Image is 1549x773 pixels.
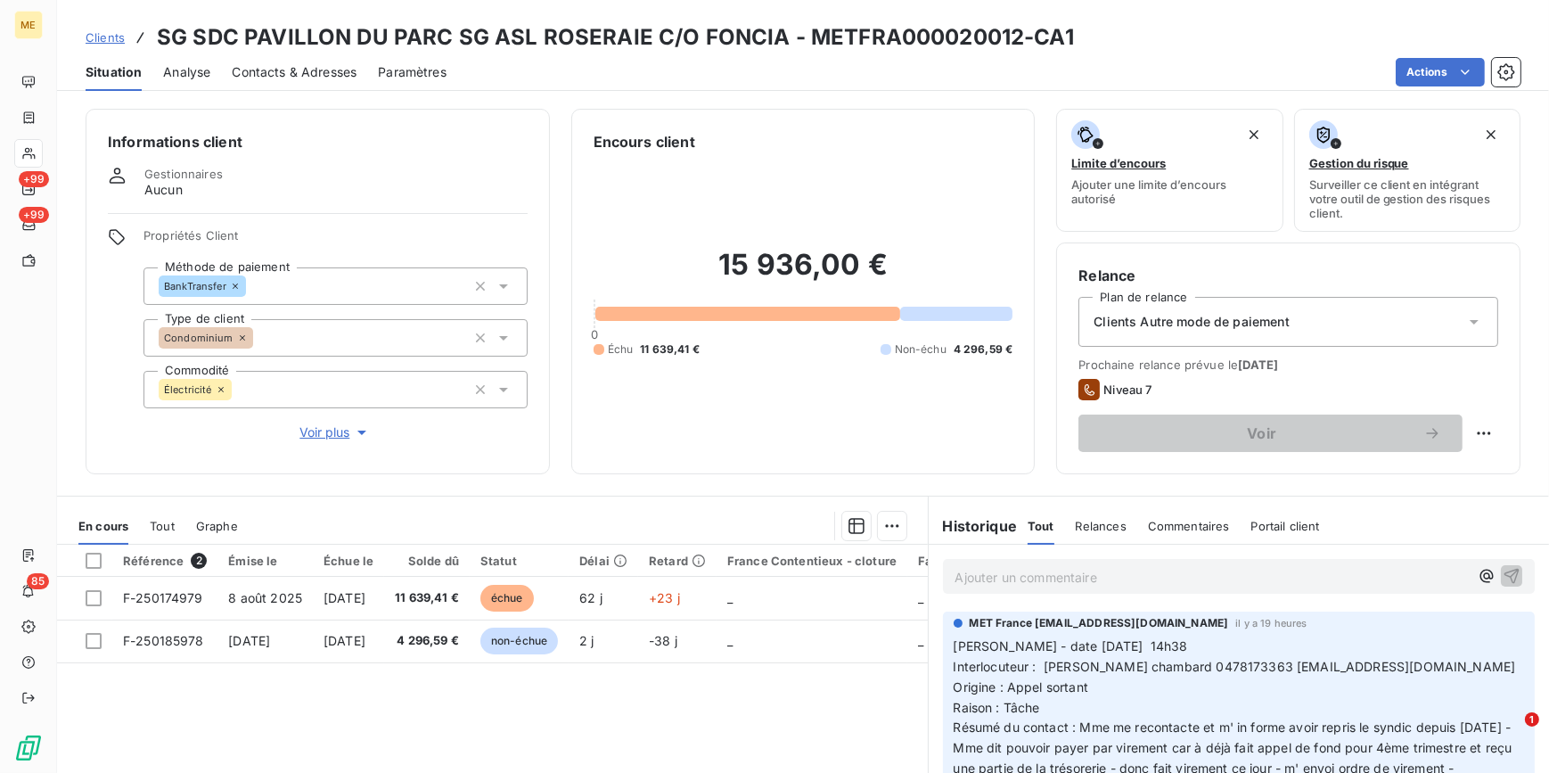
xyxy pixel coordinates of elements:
[324,554,373,568] div: Échue le
[228,590,302,605] span: 8 août 2025
[727,590,733,605] span: _
[1488,712,1531,755] iframe: Intercom live chat
[395,589,459,607] span: 11 639,41 €
[1071,177,1267,206] span: Ajouter une limite d’encours autorisé
[232,382,246,398] input: Ajouter une valeur
[1056,109,1283,232] button: Limite d’encoursAjouter une limite d’encours autorisé
[14,11,43,39] div: ME
[27,573,49,589] span: 85
[649,633,677,648] span: -38 j
[1103,382,1152,397] span: Niveau 7
[157,21,1074,53] h3: SG SDC PAVILLON DU PARC SG ASL ROSERAIE C/O FONCIA - METFRA000020012-CA1
[954,679,1088,695] span: Origine : Appel sortant
[1071,156,1166,170] span: Limite d’encours
[164,281,226,292] span: BankTransfer
[14,734,43,762] img: Logo LeanPay
[123,633,204,648] span: F-250185978
[1251,519,1320,533] span: Portail client
[324,590,365,605] span: [DATE]
[970,615,1229,631] span: MET France [EMAIL_ADDRESS][DOMAIN_NAME]
[123,553,207,569] div: Référence
[1100,426,1423,440] span: Voir
[196,519,238,533] span: Graphe
[727,633,733,648] span: _
[594,131,695,152] h6: Encours client
[954,638,1188,654] span: [PERSON_NAME] - date [DATE] 14h38
[150,519,175,533] span: Tout
[1396,58,1485,86] button: Actions
[19,171,49,187] span: +99
[143,228,528,253] span: Propriétés Client
[191,553,207,569] span: 2
[1078,358,1498,372] span: Prochaine relance prévue le
[727,554,897,568] div: France Contentieux - cloture
[163,63,210,81] span: Analyse
[929,515,1018,537] h6: Historique
[123,590,203,605] span: F-250174979
[86,30,125,45] span: Clients
[299,424,371,441] span: Voir plus
[649,590,680,605] span: +23 j
[1094,313,1290,331] span: Clients Autre mode de paiement
[164,333,234,343] span: Condominium
[1238,358,1278,372] span: [DATE]
[895,341,947,358] span: Non-échu
[1309,156,1409,170] span: Gestion du risque
[640,341,700,358] span: 11 639,41 €
[1078,265,1498,286] h6: Relance
[954,659,1516,674] span: Interlocuteur : [PERSON_NAME] chambard 0478173363 [EMAIL_ADDRESS][DOMAIN_NAME]
[579,554,627,568] div: Délai
[395,554,459,568] div: Solde dû
[86,63,142,81] span: Situation
[246,278,260,294] input: Ajouter une valeur
[594,247,1013,300] h2: 15 936,00 €
[1309,177,1505,220] span: Surveiller ce client en intégrant votre outil de gestion des risques client.
[19,207,49,223] span: +99
[228,554,302,568] div: Émise le
[78,519,128,533] span: En cours
[649,554,706,568] div: Retard
[395,632,459,650] span: 4 296,59 €
[144,167,223,181] span: Gestionnaires
[228,633,270,648] span: [DATE]
[378,63,447,81] span: Paramètres
[1078,415,1463,452] button: Voir
[954,700,1040,715] span: Raison : Tâche
[480,554,558,568] div: Statut
[1076,519,1127,533] span: Relances
[591,327,598,341] span: 0
[1294,109,1520,232] button: Gestion du risqueSurveiller ce client en intégrant votre outil de gestion des risques client.
[918,633,923,648] span: _
[579,590,602,605] span: 62 j
[86,29,125,46] a: Clients
[1148,519,1230,533] span: Commentaires
[108,131,528,152] h6: Informations client
[608,341,634,358] span: Échu
[143,423,528,442] button: Voir plus
[1028,519,1054,533] span: Tout
[1235,618,1307,629] span: il y a 19 heures
[480,585,534,612] span: échue
[918,554,1040,568] div: Facture / Echéancier
[918,590,923,605] span: _
[164,384,212,395] span: Électricité
[480,628,558,654] span: non-échue
[579,633,594,648] span: 2 j
[253,330,267,346] input: Ajouter une valeur
[954,341,1013,358] span: 4 296,59 €
[144,181,183,199] span: Aucun
[1525,712,1539,727] span: 1
[232,63,357,81] span: Contacts & Adresses
[324,633,365,648] span: [DATE]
